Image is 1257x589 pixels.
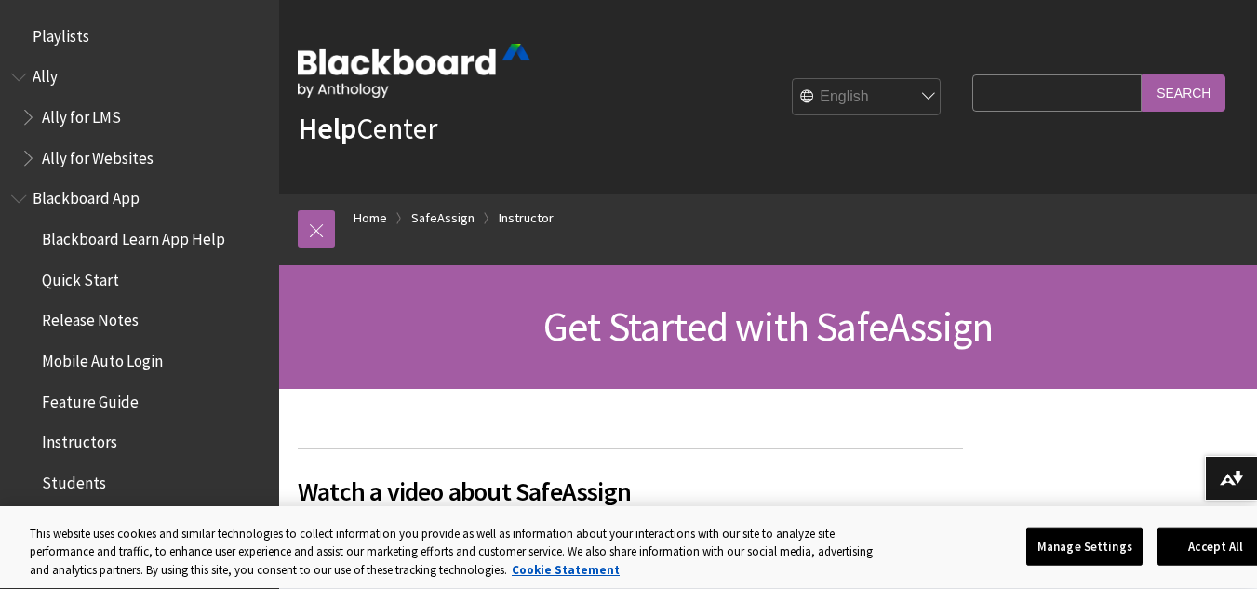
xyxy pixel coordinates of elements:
input: Search [1142,74,1225,111]
a: Home [354,207,387,230]
strong: Help [298,110,356,147]
span: Ally [33,61,58,87]
span: Playlists [33,20,89,46]
div: This website uses cookies and similar technologies to collect information you provide as well as ... [30,525,880,580]
span: Mobile Auto Login [42,345,163,370]
span: Watch a video about SafeAssign [298,472,963,511]
select: Site Language Selector [793,79,942,116]
span: Blackboard App [33,183,140,208]
span: Feature Guide [42,386,139,411]
button: Manage Settings [1026,527,1143,566]
span: Blackboard Learn App Help [42,223,225,248]
span: Get Started with SafeAssign [543,301,993,352]
span: Instructors [42,427,117,452]
a: Instructor [499,207,554,230]
span: Quick Start [42,264,119,289]
span: Students [42,467,106,492]
img: Blackboard by Anthology [298,44,530,98]
a: SafeAssign [411,207,475,230]
span: Release Notes [42,305,139,330]
nav: Book outline for Playlists [11,20,268,52]
span: Ally for LMS [42,101,121,127]
a: HelpCenter [298,110,437,147]
a: More information about your privacy, opens in a new tab [512,562,620,578]
nav: Book outline for Anthology Ally Help [11,61,268,174]
span: Ally for Websites [42,142,154,167]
